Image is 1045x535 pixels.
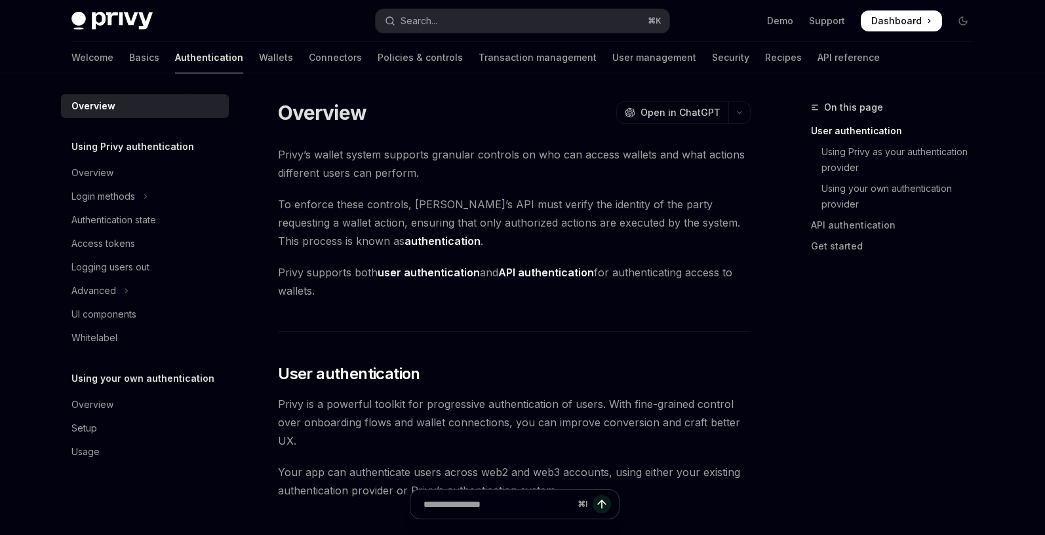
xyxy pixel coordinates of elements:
[809,14,845,28] a: Support
[71,444,100,460] div: Usage
[824,100,883,115] span: On this page
[278,363,420,384] span: User authentication
[811,120,984,141] a: User authentication
[61,416,229,440] a: Setup
[175,42,243,73] a: Authentication
[278,463,751,500] span: Your app can authenticate users across web2 and web3 accounts, using either your existing authent...
[498,266,594,279] strong: API authentication
[129,42,159,73] a: Basics
[861,10,942,31] a: Dashboard
[712,42,749,73] a: Security
[61,94,229,118] a: Overview
[376,9,669,33] button: Open search
[61,255,229,279] a: Logging users out
[61,393,229,416] a: Overview
[259,42,293,73] a: Wallets
[278,263,751,300] span: Privy supports both and for authenticating access to wallets.
[61,232,229,255] a: Access tokens
[71,397,113,413] div: Overview
[593,495,611,513] button: Send message
[811,236,984,257] a: Get started
[765,42,802,73] a: Recipes
[71,189,135,204] div: Login methods
[71,420,97,436] div: Setup
[61,161,229,185] a: Overview
[479,42,597,73] a: Transaction management
[278,395,751,450] span: Privy is a powerful toolkit for progressive authentication of users. With fine-grained control ov...
[71,283,116,299] div: Advanced
[401,13,437,29] div: Search...
[71,165,113,181] div: Overview
[278,195,751,250] span: To enforce these controls, [PERSON_NAME]’s API must verify the identity of the party requesting a...
[71,236,135,251] div: Access tokens
[278,101,366,124] h1: Overview
[71,12,153,30] img: dark logo
[71,259,149,275] div: Logging users out
[378,42,463,73] a: Policies & controls
[612,42,696,73] a: User management
[648,16,661,26] span: ⌘ K
[641,106,720,119] span: Open in ChatGPT
[71,42,113,73] a: Welcome
[811,178,984,215] a: Using your own authentication provider
[953,10,974,31] button: Toggle dark mode
[71,212,156,228] div: Authentication state
[309,42,362,73] a: Connectors
[404,234,481,248] strong: authentication
[811,215,984,236] a: API authentication
[61,303,229,326] a: UI components
[811,141,984,178] a: Using Privy as your authentication provider
[71,139,194,155] h5: Using Privy authentication
[71,306,136,322] div: UI components
[616,101,728,124] button: Open in ChatGPT
[767,14,793,28] a: Demo
[71,371,214,386] h5: Using your own authentication
[71,330,117,346] div: Whitelabel
[818,42,880,73] a: API reference
[424,490,572,519] input: Ask a question...
[61,326,229,350] a: Whitelabel
[378,266,480,279] strong: user authentication
[61,440,229,464] a: Usage
[61,279,229,303] button: Toggle Advanced section
[278,145,751,182] span: Privy’s wallet system supports granular controls on who can access wallets and what actions diffe...
[71,98,115,114] div: Overview
[61,208,229,232] a: Authentication state
[871,14,922,28] span: Dashboard
[61,185,229,208] button: Toggle Login methods section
